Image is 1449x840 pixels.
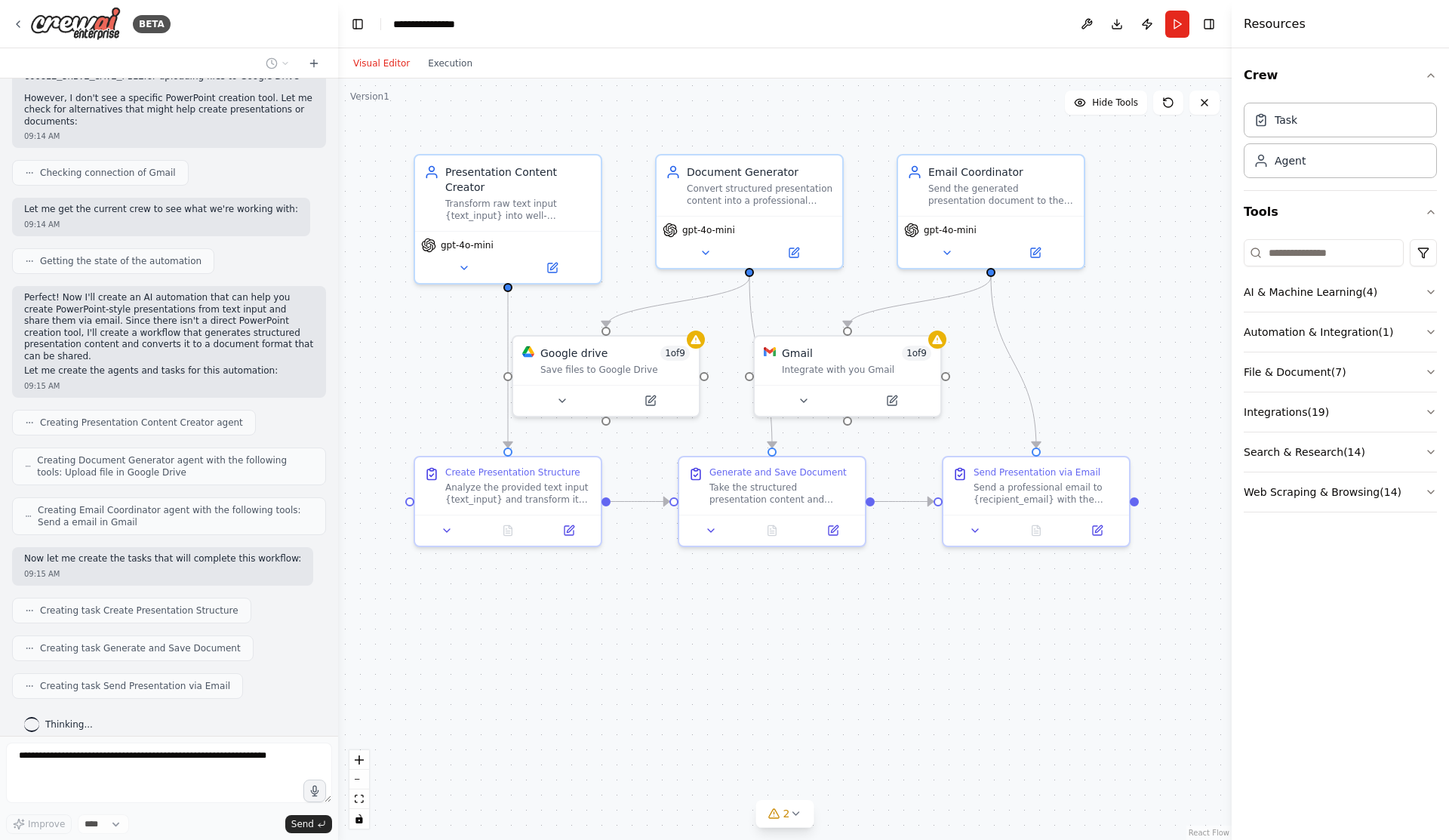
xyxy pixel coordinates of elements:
[476,522,540,540] button: No output available
[445,198,592,222] div: Transform raw text input {text_input} into well-structured presentation content with clear slides...
[347,14,368,35] button: Hide left sidebar
[24,72,143,82] code: GOOGLE_DRIVE_SAVE_FILE
[687,183,833,207] div: Convert structured presentation content into a professional document format that can be easily sh...
[1244,97,1437,190] div: Crew
[902,346,931,361] span: Number of enabled actions
[1071,522,1123,540] button: Open in side panel
[660,346,690,361] span: Number of enabled actions
[285,815,332,833] button: Send
[28,818,65,830] span: Improve
[419,54,481,72] button: Execution
[349,809,369,829] button: toggle interactivity
[751,244,836,262] button: Open in side panel
[445,165,592,195] div: Presentation Content Creator
[1244,352,1437,392] button: File & Document(7)
[509,259,595,277] button: Open in side panel
[753,335,942,417] div: GmailGmail1of9Integrate with you Gmail
[740,522,804,540] button: No output available
[840,277,998,327] g: Edge from f5acd879-6f33-42d5-af88-743a13a62fe4 to dc5f731f-bc55-4a7f-8a0d-ab88fba01e36
[40,255,202,267] span: Getting the state of the automation
[38,504,313,528] span: Creating Email Coordinator agent with the following tools: Send a email in Gmail
[1244,191,1437,233] button: Tools
[6,814,72,834] button: Improve
[512,335,700,417] div: Google DriveGoogle drive1of9Save files to Google Drive
[849,392,934,410] button: Open in side panel
[974,482,1120,506] div: Send a professional email to {recipient_email} with the generated presentation document. Include ...
[1244,472,1437,512] button: Web Scraping & Browsing(14)
[1004,522,1069,540] button: No output available
[349,770,369,789] button: zoom out
[445,466,580,478] div: Create Presentation Structure
[709,482,856,506] div: Take the structured presentation content and convert it into a professional, well-formatted docum...
[40,680,230,692] span: Creating task Send Presentation via Email
[24,568,301,580] div: 09:15 AM
[1275,112,1297,128] div: Task
[782,346,813,361] div: Gmail
[1198,14,1220,35] button: Hide right sidebar
[260,54,296,72] button: Switch to previous chat
[24,219,298,230] div: 09:14 AM
[897,154,1085,269] div: Email CoordinatorSend the generated presentation document to the specified email address {recipie...
[24,204,298,216] p: Let me get the current crew to see what we're working with:
[783,806,790,821] span: 2
[30,7,121,41] img: Logo
[1244,432,1437,472] button: Search & Research(14)
[1092,97,1138,109] span: Hide Tools
[756,800,814,828] button: 2
[24,93,314,128] p: However, I don't see a specific PowerPoint creation tool. Let me check for alternatives that migh...
[133,15,171,33] div: BETA
[942,456,1131,547] div: Send Presentation via EmailSend a professional email to {recipient_email} with the generated pres...
[1065,91,1147,115] button: Hide Tools
[1244,15,1306,33] h4: Resources
[349,750,369,770] button: zoom in
[303,780,326,802] button: Click to speak your automation idea
[924,224,977,236] span: gpt-4o-mini
[1189,829,1229,837] a: React Flow attribution
[37,454,313,478] span: Creating Document Generator agent with the following tools: Upload file in Google Drive
[414,154,602,285] div: Presentation Content CreatorTransform raw text input {text_input} into well-structured presentati...
[742,277,780,448] g: Edge from 3f5e52cf-6f43-415d-8815-87d97a9770e2 to e9f72bad-ad9b-413e-aea2-3e54261d8418
[682,224,735,236] span: gpt-4o-mini
[24,365,314,377] p: Let me create the agents and tasks for this automation:
[1244,233,1437,525] div: Tools
[992,244,1078,262] button: Open in side panel
[344,54,419,72] button: Visual Editor
[40,167,176,179] span: Checking connection of Gmail
[983,277,1044,448] g: Edge from f5acd879-6f33-42d5-af88-743a13a62fe4 to d0b1681a-57ae-493f-a2f2-af01ab33b9c6
[349,789,369,809] button: fit view
[928,183,1075,207] div: Send the generated presentation document to the specified email address {recipient_email} with a ...
[1244,272,1437,312] button: AI & Machine Learning(4)
[687,165,833,180] div: Document Generator
[1244,312,1437,352] button: Automation & Integration(1)
[24,380,314,392] div: 09:15 AM
[40,417,243,429] span: Creating Presentation Content Creator agent
[414,456,602,547] div: Create Presentation StructureAnalyze the provided text input {text_input} and transform it into a...
[709,466,847,478] div: Generate and Save Document
[678,456,866,547] div: Generate and Save DocumentTake the structured presentation content and convert it into a professi...
[350,91,389,103] div: Version 1
[764,346,776,358] img: Gmail
[393,17,471,32] nav: breadcrumb
[500,277,515,448] g: Edge from b2dcc2e2-9ec0-4320-ab35-4a5eefc267e7 to 11e1af2d-ed31-4091-97f6-97d72f95651b
[40,605,238,617] span: Creating task Create Presentation Structure
[40,642,241,654] span: Creating task Generate and Save Document
[611,494,669,509] g: Edge from 11e1af2d-ed31-4091-97f6-97d72f95651b to e9f72bad-ad9b-413e-aea2-3e54261d8418
[598,277,757,327] g: Edge from 3f5e52cf-6f43-415d-8815-87d97a9770e2 to b41ce72a-92f4-4968-987a-f539d070f305
[302,54,326,72] button: Start a new chat
[540,364,690,376] div: Save files to Google Drive
[522,346,534,358] img: Google Drive
[928,165,1075,180] div: Email Coordinator
[540,346,608,361] div: Google drive
[445,482,592,506] div: Analyze the provided text input {text_input} and transform it into a well-structured presentation...
[875,494,934,509] g: Edge from e9f72bad-ad9b-413e-aea2-3e54261d8418 to d0b1681a-57ae-493f-a2f2-af01ab33b9c6
[24,553,301,565] p: Now let me create the tasks that will complete this workflow:
[782,364,931,376] div: Integrate with you Gmail
[608,392,693,410] button: Open in side panel
[974,466,1100,478] div: Send Presentation via Email
[1244,392,1437,432] button: Integrations(19)
[24,131,314,142] div: 09:14 AM
[807,522,859,540] button: Open in side panel
[291,818,314,830] span: Send
[543,522,595,540] button: Open in side panel
[441,239,494,251] span: gpt-4o-mini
